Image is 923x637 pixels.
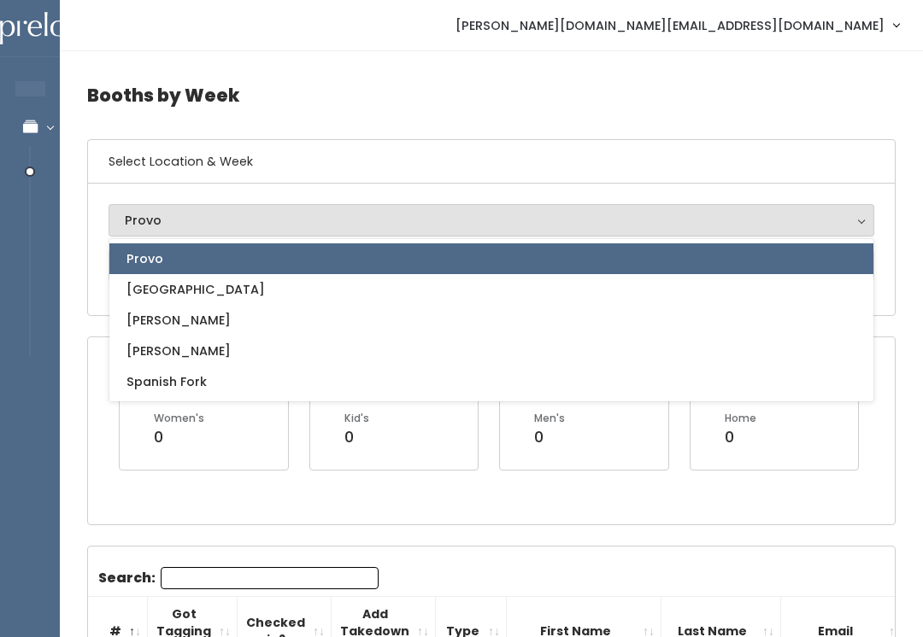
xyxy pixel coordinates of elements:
div: Provo [125,211,858,230]
h4: Booths by Week [87,72,896,119]
div: 0 [344,426,369,448]
label: Search: [98,567,379,589]
span: Provo [126,249,163,268]
input: Search: [161,567,379,589]
span: [GEOGRAPHIC_DATA] [126,280,265,299]
span: [PERSON_NAME] [126,311,231,330]
div: 0 [725,426,756,448]
div: Women's [154,411,204,426]
h6: Select Location & Week [88,140,895,184]
button: Provo [109,204,874,237]
div: Kid's [344,411,369,426]
span: [PERSON_NAME][DOMAIN_NAME][EMAIL_ADDRESS][DOMAIN_NAME] [456,16,885,35]
div: Home [725,411,756,426]
a: [PERSON_NAME][DOMAIN_NAME][EMAIL_ADDRESS][DOMAIN_NAME] [438,7,916,44]
div: 0 [534,426,565,448]
div: 0 [154,426,204,448]
span: [PERSON_NAME] [126,342,231,360]
span: Spanish Fork [126,372,207,391]
div: Men's [534,411,565,426]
